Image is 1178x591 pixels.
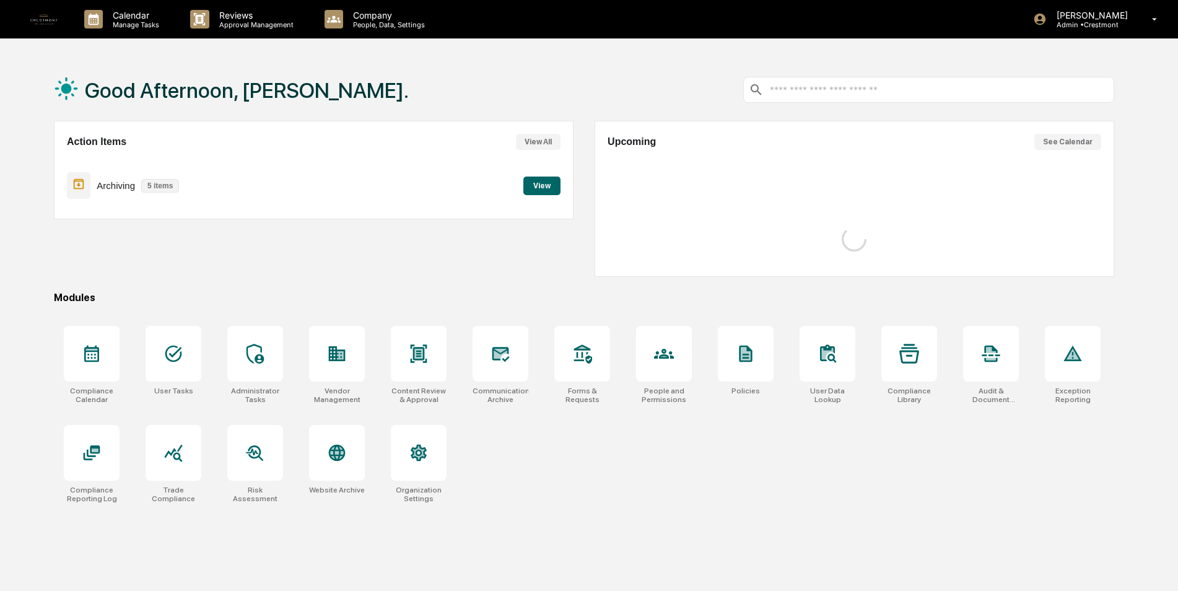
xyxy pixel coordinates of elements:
[1034,134,1101,150] button: See Calendar
[309,387,365,404] div: Vendor Management
[103,20,165,29] p: Manage Tasks
[85,78,409,103] h1: Good Afternoon, [PERSON_NAME].
[523,177,561,195] button: View
[309,486,365,494] div: Website Archive
[881,387,937,404] div: Compliance Library
[67,136,126,147] h2: Action Items
[209,20,300,29] p: Approval Management
[963,387,1019,404] div: Audit & Document Logs
[554,387,610,404] div: Forms & Requests
[516,134,561,150] button: View All
[343,10,431,20] p: Company
[97,180,135,191] p: Archiving
[54,292,1114,304] div: Modules
[343,20,431,29] p: People, Data, Settings
[154,387,193,395] div: User Tasks
[64,486,120,503] div: Compliance Reporting Log
[800,387,855,404] div: User Data Lookup
[473,387,528,404] div: Communications Archive
[391,387,447,404] div: Content Review & Approval
[146,486,201,503] div: Trade Compliance
[64,387,120,404] div: Compliance Calendar
[1047,20,1134,29] p: Admin • Crestmont
[523,179,561,191] a: View
[30,4,59,34] img: logo
[1045,387,1101,404] div: Exception Reporting
[209,10,300,20] p: Reviews
[731,387,760,395] div: Policies
[227,387,283,404] div: Administrator Tasks
[608,136,656,147] h2: Upcoming
[391,486,447,503] div: Organization Settings
[103,10,165,20] p: Calendar
[1047,10,1134,20] p: [PERSON_NAME]
[227,486,283,503] div: Risk Assessment
[141,179,179,193] p: 5 items
[636,387,692,404] div: People and Permissions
